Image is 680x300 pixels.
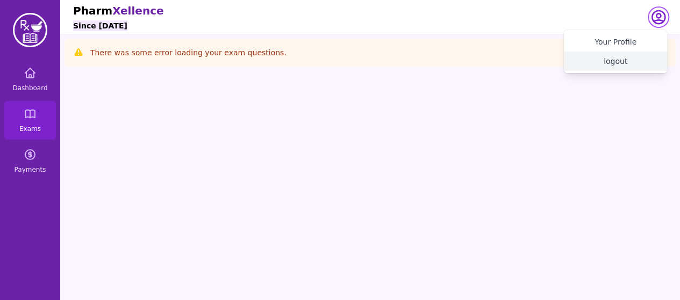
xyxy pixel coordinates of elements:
[4,142,56,180] a: Payments
[19,125,41,133] span: Exams
[4,101,56,140] a: Exams
[73,4,112,17] span: Pharm
[564,32,667,52] a: Your Profile
[90,47,287,58] p: There was some error loading your exam questions.
[15,165,46,174] span: Payments
[4,60,56,99] a: Dashboard
[13,13,47,47] img: PharmXellence Logo
[12,84,47,92] span: Dashboard
[112,4,163,17] span: Xellence
[73,20,127,31] h6: Since [DATE]
[564,52,667,71] button: logout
